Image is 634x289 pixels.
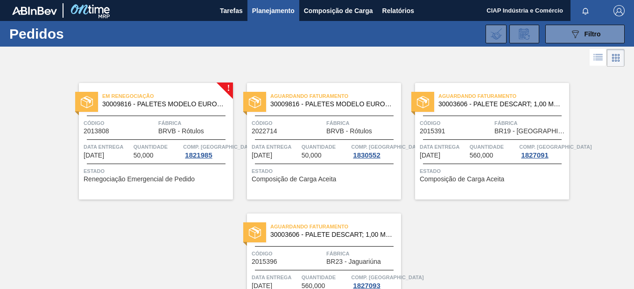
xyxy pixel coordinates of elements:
[84,152,104,159] span: 09/09/2025
[613,5,625,16] img: Logout
[326,128,372,135] span: BRVB - Rótulos
[417,96,429,108] img: estado
[158,128,204,135] span: BRVB - Rótulos
[252,176,336,183] span: Composição de Carga Aceita
[519,151,550,159] div: 1827091
[420,118,492,128] span: Código
[420,176,504,183] span: Composição de Carga Aceita
[438,91,569,101] span: Aguardando Faturamento
[249,96,261,108] img: estado
[302,152,322,159] span: 50,000
[486,25,507,43] div: Importar Negociações dos Pedidos
[270,231,394,238] span: 30003606 - PALETE DESCART;1,00 M;1,20 M;0,14 M;.;MA
[233,83,401,200] a: estadoAguardando Faturamento30009816 - PALETES MODELO EUROPEO EXPO ([GEOGRAPHIC_DATA]) FUMIGADCód...
[84,142,131,151] span: Data entrega
[351,273,423,282] span: Comp. Carga
[252,128,277,135] span: 2022714
[519,142,592,151] span: Comp. Carga
[470,152,493,159] span: 560,000
[420,128,445,135] span: 2015391
[102,101,225,108] span: 30009816 - PALLETS MODELO EUROPEO EXPO (UK) FUMIGAD
[302,142,349,151] span: Quantidade
[252,5,295,16] span: Planejamento
[84,166,231,176] span: Status
[183,142,231,159] a: Comp. [GEOGRAPHIC_DATA]1821985
[84,176,195,183] span: Renegociação Emergencial de Pedido
[183,142,255,151] span: Comp. Carga
[438,101,562,108] span: 30003606 - PALETE DESCART;1,00 M;1,20 M;0,14 M;.;MA
[326,258,381,265] span: BR23 - Jaguariúna
[9,28,140,39] h1: Pedidos
[509,25,539,43] div: Solicitação de Revisão de Pedidos
[84,118,156,128] span: Código
[302,273,349,282] span: Quantidade
[270,101,394,108] span: 30009816 - PALLETS MODELO EUROPEO EXPO (UK) FUMIGAD
[420,142,467,151] span: Data entrega
[252,166,399,176] span: Status
[420,152,440,159] span: 23/09/2025
[519,142,567,159] a: Comp. [GEOGRAPHIC_DATA]1827091
[134,152,154,159] span: 50,000
[249,227,261,239] img: estado
[252,273,299,282] span: Data entrega
[401,83,569,200] a: estadoAguardando Faturamento30003606 - PALETE DESCART; 1,00 M;1,20 M;0,14 M;.; MAMÃCódigo2015391F...
[590,49,607,67] div: Visão em Lista
[134,142,181,151] span: Quantidade
[420,166,567,176] span: Status
[545,25,625,43] button: Filtro
[220,5,243,16] span: Tarefas
[84,128,109,135] span: 2013808
[270,222,401,231] span: Aguardando Faturamento
[65,83,233,200] a: !estadoEm renegociação30009816 - PALETES MODELO EUROPEO EXPO ([GEOGRAPHIC_DATA]) FUMIGADCódigo201...
[494,118,567,128] span: Fábrica
[494,128,567,135] span: BR19 - Nova Rio
[585,30,601,38] span: Filtro
[351,142,423,151] span: Comp. Carga
[571,4,600,17] button: Notificações
[326,118,399,128] span: Fábrica
[81,96,93,108] img: estado
[351,142,399,159] a: Comp. [GEOGRAPHIC_DATA]1830552
[12,7,57,15] img: TNhmsLtSVTkK8tSr43FrP2fwEKptu5GPRR3wAAAABJRU5ErkJggg==
[252,152,272,159] span: 12/09/2025
[183,151,214,159] div: 1821985
[470,142,517,151] span: Quantidade
[252,258,277,265] span: 2015396
[304,5,373,16] span: Composição de Carga
[252,118,324,128] span: Código
[252,249,324,258] span: Código
[252,142,299,151] span: Data entrega
[351,151,382,159] div: 1830552
[102,91,233,101] span: Em renegociação
[607,49,625,67] div: Visão em Cards
[326,249,399,258] span: Fábrica
[270,91,401,101] span: Aguardando Faturamento
[158,118,231,128] span: Fábrica
[382,5,414,16] span: Relatórios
